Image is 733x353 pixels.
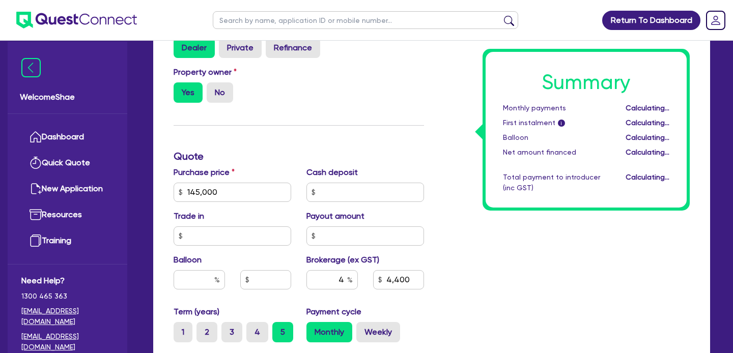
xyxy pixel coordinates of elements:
[626,104,669,112] span: Calculating...
[174,306,219,318] label: Term (years)
[266,38,320,58] label: Refinance
[495,147,616,158] div: Net amount financed
[30,183,42,195] img: new-application
[495,103,616,113] div: Monthly payments
[16,12,137,28] img: quest-connect-logo-blue
[174,82,203,103] label: Yes
[306,210,364,222] label: Payout amount
[21,228,114,254] a: Training
[21,150,114,176] a: Quick Quote
[503,70,669,95] h1: Summary
[495,132,616,143] div: Balloon
[21,176,114,202] a: New Application
[626,148,669,156] span: Calculating...
[21,275,114,287] span: Need Help?
[702,7,729,34] a: Dropdown toggle
[306,322,352,342] label: Monthly
[21,331,114,352] a: [EMAIL_ADDRESS][DOMAIN_NAME]
[306,306,361,318] label: Payment cycle
[626,133,669,141] span: Calculating...
[306,166,358,179] label: Cash deposit
[21,124,114,150] a: Dashboard
[174,210,204,222] label: Trade in
[213,11,518,29] input: Search by name, application ID or mobile number...
[21,202,114,228] a: Resources
[174,66,237,78] label: Property owner
[196,322,217,342] label: 2
[558,120,565,127] span: i
[219,38,262,58] label: Private
[246,322,268,342] label: 4
[221,322,242,342] label: 3
[174,38,215,58] label: Dealer
[174,322,192,342] label: 1
[495,117,616,128] div: First instalment
[626,119,669,127] span: Calculating...
[356,322,400,342] label: Weekly
[30,157,42,169] img: quick-quote
[21,306,114,327] a: [EMAIL_ADDRESS][DOMAIN_NAME]
[602,11,700,30] a: Return To Dashboard
[20,91,115,103] span: Welcome Shae
[306,254,379,266] label: Brokerage (ex GST)
[21,58,41,77] img: icon-menu-close
[30,209,42,221] img: resources
[495,172,616,193] div: Total payment to introducer (inc GST)
[30,234,42,247] img: training
[626,173,669,181] span: Calculating...
[272,322,293,342] label: 5
[174,150,424,162] h3: Quote
[207,82,233,103] label: No
[21,291,114,302] span: 1300 465 363
[174,254,202,266] label: Balloon
[174,166,235,179] label: Purchase price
